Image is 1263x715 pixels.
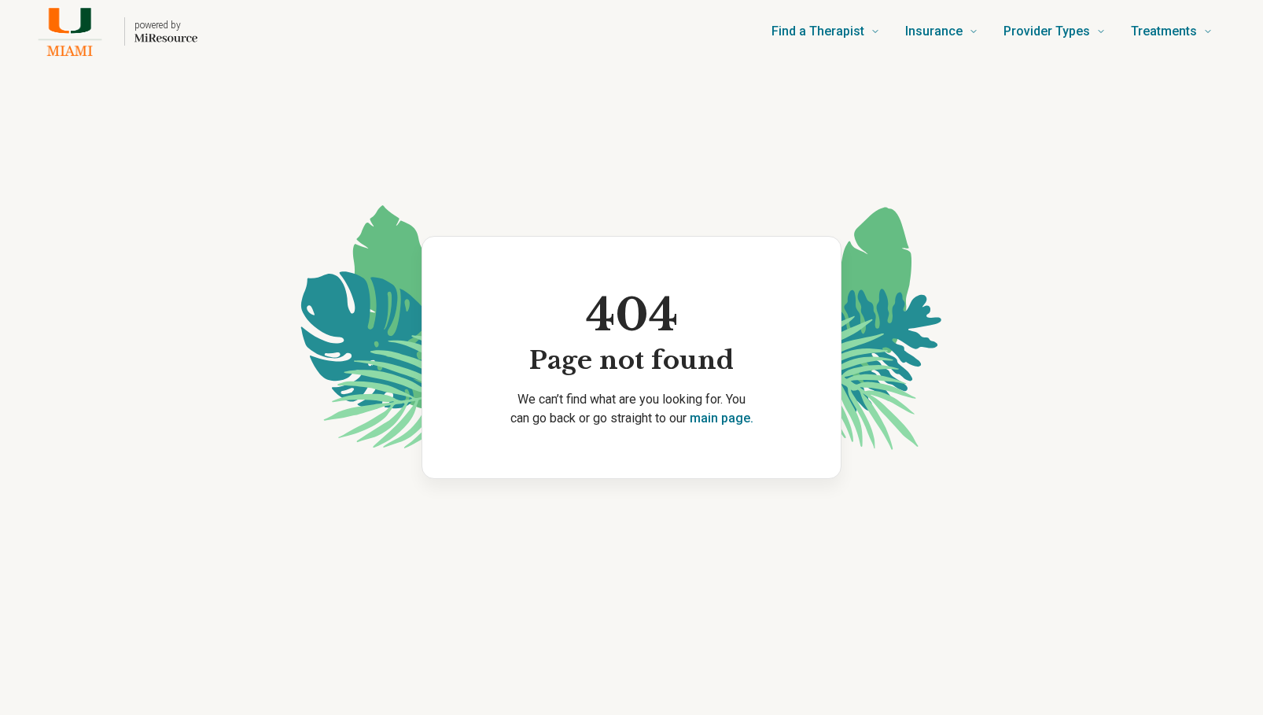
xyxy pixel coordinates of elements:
span: Insurance [905,20,963,42]
a: main page. [690,411,753,426]
span: Page not found [529,345,734,378]
p: powered by [134,19,197,31]
span: Treatments [1131,20,1197,42]
a: Home page [25,6,197,57]
span: 404 [529,287,734,345]
span: Provider Types [1003,20,1090,42]
span: Find a Therapist [771,20,864,42]
p: We can’t find what are you looking for. You can go back or go straight to our [447,390,816,428]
